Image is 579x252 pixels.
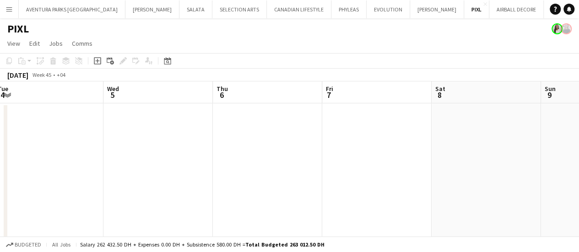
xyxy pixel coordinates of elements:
span: Budgeted [15,241,41,248]
span: 9 [543,90,556,100]
a: Jobs [45,38,66,49]
span: Sun [545,85,556,93]
span: Comms [72,39,92,48]
button: [PERSON_NAME] [125,0,179,18]
span: 7 [325,90,333,100]
a: View [4,38,24,49]
span: 6 [215,90,228,100]
span: Sat [435,85,445,93]
app-user-avatar: Anastasiia Iemelianova [561,23,572,34]
span: All jobs [50,241,72,248]
span: Week 45 [30,71,53,78]
div: [DATE] [7,70,28,80]
span: Wed [107,85,119,93]
span: 8 [434,90,445,100]
a: Comms [68,38,96,49]
div: Salary 262 432.50 DH + Expenses 0.00 DH + Subsistence 580.00 DH = [80,241,325,248]
app-user-avatar: Ines de Puybaudet [552,23,563,34]
span: Fri [326,85,333,93]
span: Thu [216,85,228,93]
button: AIRBALL DECORE [489,0,544,18]
span: 5 [106,90,119,100]
button: PIXL [464,0,489,18]
button: EVOLUTION [367,0,410,18]
span: Edit [29,39,40,48]
div: +04 [57,71,65,78]
button: AVENTURA PARKS [GEOGRAPHIC_DATA] [19,0,125,18]
span: View [7,39,20,48]
button: [PERSON_NAME] [410,0,464,18]
button: Budgeted [5,240,43,250]
span: Total Budgeted 263 012.50 DH [245,241,325,248]
button: CANADIAN LIFESTYLE [267,0,331,18]
span: Jobs [49,39,63,48]
a: Edit [26,38,43,49]
h1: PIXL [7,22,29,36]
button: SELECTION ARTS [212,0,267,18]
button: SALATA [179,0,212,18]
button: PHYLEAS [331,0,367,18]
